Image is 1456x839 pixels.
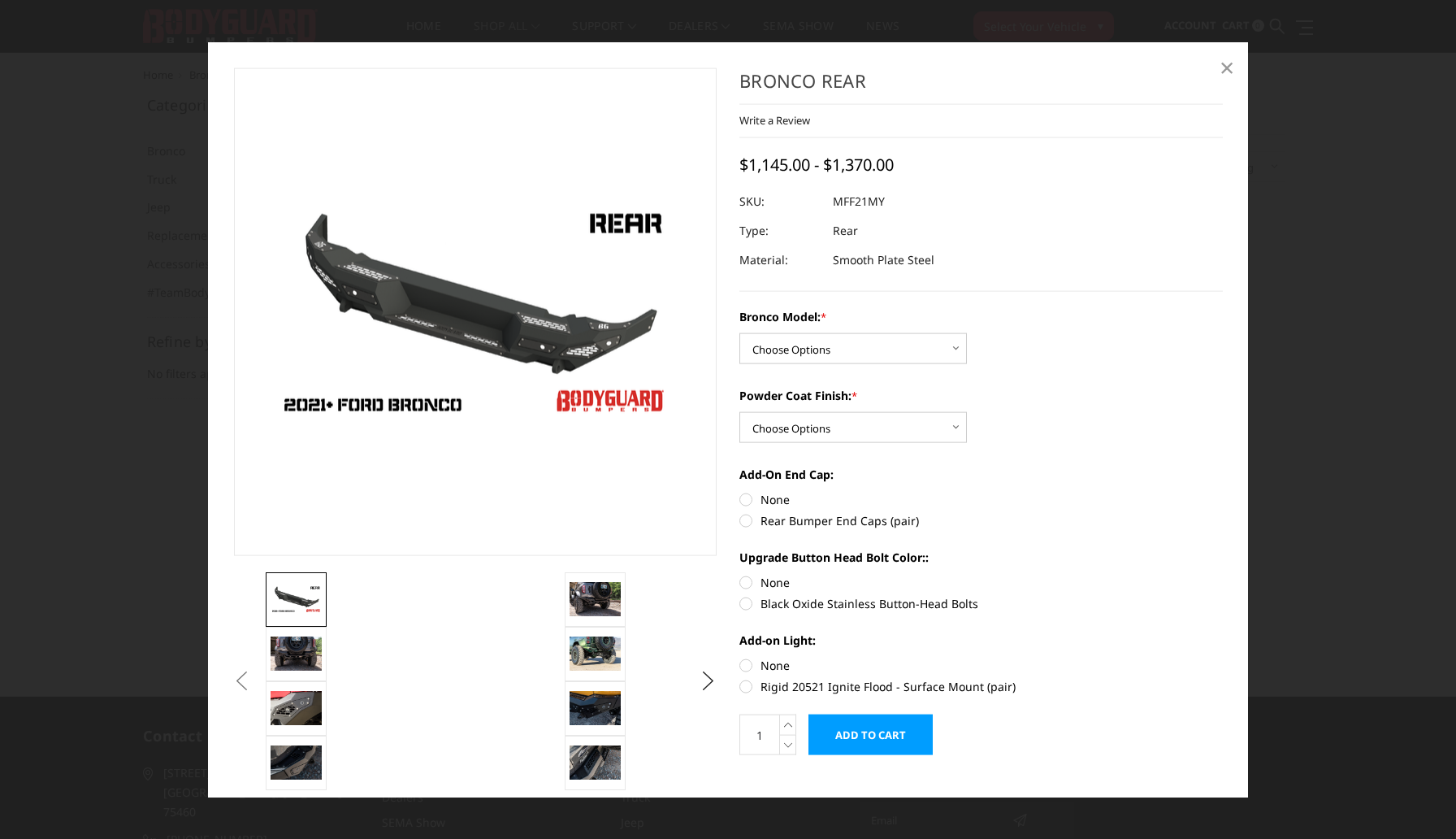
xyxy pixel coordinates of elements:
dt: SKU: [739,187,821,216]
img: Bronco Rear [570,691,621,725]
dd: Rear [833,216,858,246]
label: Black Oxide Stainless Button-Head Bolts [739,595,1223,612]
iframe: Chat Widget [1375,761,1456,839]
a: Write a Review [739,113,810,128]
label: Bronco Model: [739,308,1223,325]
img: Shown with optional bolt-on end caps [271,637,322,670]
label: None [739,574,1223,591]
span: $1,145.00 - $1,370.00 [739,154,894,176]
label: Add-on Light: [739,632,1223,649]
a: Bronco Rear [234,67,717,555]
span: × [1220,49,1234,84]
img: Shown with optional bolt-on end caps [570,582,621,616]
label: Rigid 20521 Ignite Flood - Surface Mount (pair) [739,678,1223,695]
dd: Smooth Plate Steel [833,246,934,275]
label: Add-On End Cap: [739,466,1223,483]
button: Previous [230,668,254,693]
dt: Type: [739,216,821,246]
a: Close [1214,54,1240,80]
input: Add to Cart [808,715,933,755]
button: Next [696,668,721,693]
label: None [739,657,1223,674]
img: Accepts 1 pair of Rigid Ignite Series LED lights [271,691,322,725]
h1: Bronco Rear [739,67,1223,104]
label: None [739,491,1223,508]
dt: Material: [739,246,821,275]
img: Bronco Rear [271,585,322,613]
dd: MFF21MY [833,187,885,216]
img: Bronco Rear [570,746,621,780]
img: Bronco Rear [271,746,322,780]
label: Rear Bumper End Caps (pair) [739,512,1223,529]
label: Powder Coat Finish: [739,387,1223,404]
img: Bronco Rear [570,637,621,671]
label: Upgrade Button Head Bolt Color:: [739,549,1223,566]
